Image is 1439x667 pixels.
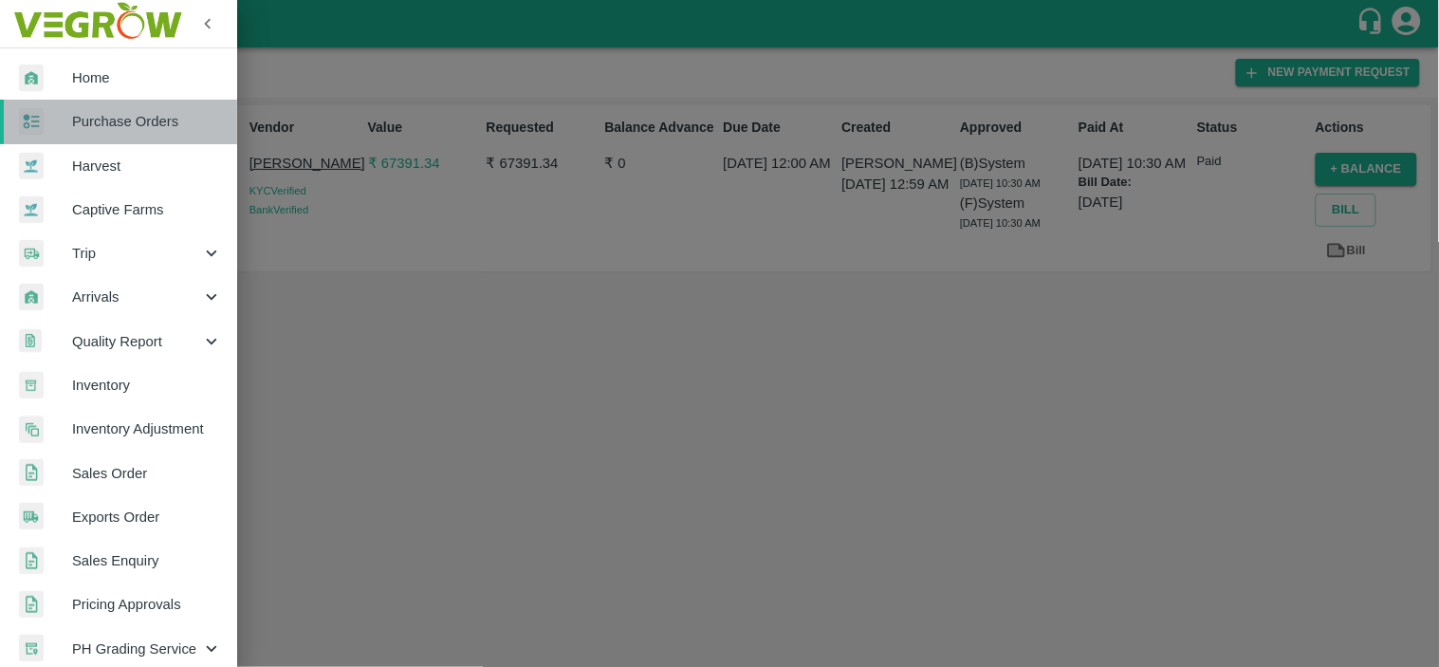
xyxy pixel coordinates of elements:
span: Harvest [72,156,222,176]
img: whInventory [19,372,44,399]
img: whArrival [19,284,44,311]
img: sales [19,547,44,575]
span: Trip [72,243,201,264]
img: sales [19,459,44,487]
img: qualityReport [19,329,42,353]
span: Sales Order [72,463,222,484]
img: delivery [19,240,44,268]
span: Purchase Orders [72,111,222,132]
img: sales [19,591,44,619]
span: Arrivals [72,287,201,307]
span: Captive Farms [72,199,222,220]
span: Sales Enquiry [72,550,222,571]
span: PH Grading Service [72,639,201,659]
img: reciept [19,108,44,136]
img: inventory [19,416,44,443]
span: Inventory Adjustment [72,418,222,439]
img: whArrival [19,65,44,92]
img: harvest [19,152,44,180]
img: whTracker [19,635,44,662]
img: shipments [19,503,44,530]
span: Home [72,67,222,88]
span: Quality Report [72,331,201,352]
span: Exports Order [72,507,222,528]
span: Pricing Approvals [72,594,222,615]
span: Inventory [72,375,222,396]
img: harvest [19,195,44,224]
